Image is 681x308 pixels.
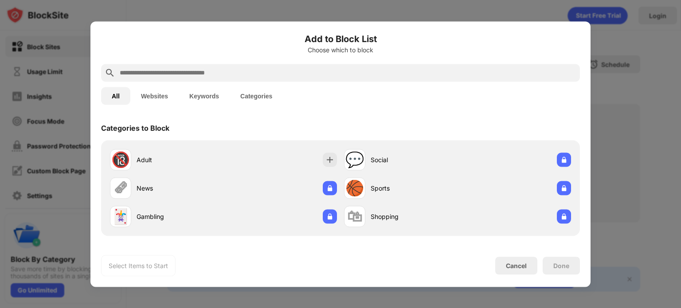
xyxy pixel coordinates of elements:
[113,179,128,197] div: 🗞
[179,87,230,105] button: Keywords
[371,183,458,193] div: Sports
[101,32,580,45] h6: Add to Block List
[111,207,130,226] div: 🃏
[230,87,283,105] button: Categories
[101,87,130,105] button: All
[345,151,364,169] div: 💬
[109,261,168,270] div: Select Items to Start
[137,183,223,193] div: News
[371,212,458,221] div: Shopping
[506,262,527,269] div: Cancel
[101,123,169,132] div: Categories to Block
[111,151,130,169] div: 🔞
[137,155,223,164] div: Adult
[553,262,569,269] div: Done
[130,87,179,105] button: Websites
[137,212,223,221] div: Gambling
[101,46,580,53] div: Choose which to block
[345,179,364,197] div: 🏀
[347,207,362,226] div: 🛍
[105,67,115,78] img: search.svg
[371,155,458,164] div: Social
